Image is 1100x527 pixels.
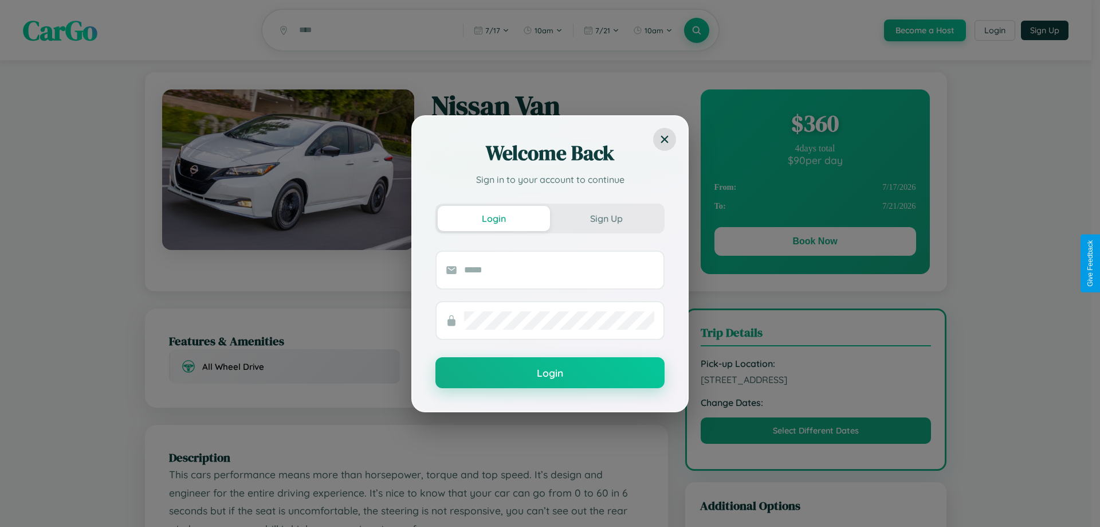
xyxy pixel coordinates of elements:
[435,139,665,167] h2: Welcome Back
[1086,240,1094,287] div: Give Feedback
[438,206,550,231] button: Login
[550,206,662,231] button: Sign Up
[435,173,665,186] p: Sign in to your account to continue
[435,357,665,388] button: Login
